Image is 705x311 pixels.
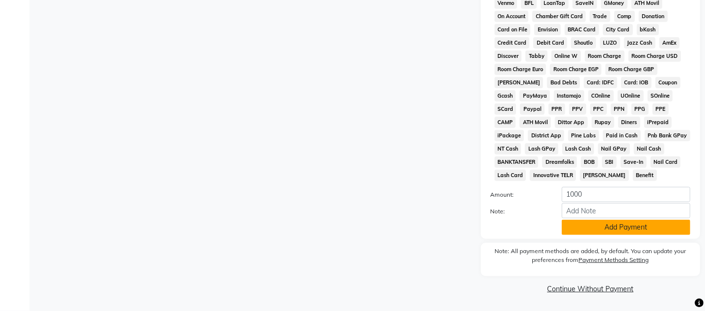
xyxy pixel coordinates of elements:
[562,220,690,235] button: Add Payment
[562,203,690,218] input: Add Note
[603,130,641,141] span: Paid in Cash
[633,170,657,181] span: Benefit
[495,11,529,22] span: On Account
[542,156,577,168] span: Dreamfolks
[611,104,628,115] span: PPN
[603,24,633,35] span: City Card
[653,104,669,115] span: PPE
[639,11,668,22] span: Donation
[555,117,588,128] span: Dittor App
[483,284,698,294] a: Continue Without Payment
[645,130,690,141] span: Pnb Bank GPay
[525,51,548,62] span: Tabby
[495,77,544,88] span: [PERSON_NAME]
[637,24,659,35] span: bKash
[533,37,567,49] span: Debit Card
[618,117,640,128] span: Diners
[600,37,620,49] span: LUZO
[655,77,680,88] span: Coupon
[562,187,690,202] input: Amount
[495,90,516,102] span: Gcash
[495,37,530,49] span: Credit Card
[495,156,539,168] span: BANKTANSFER
[565,24,599,35] span: BRAC Card
[584,77,617,88] span: Card: IDFC
[590,104,607,115] span: PPC
[621,156,647,168] span: Save-In
[532,11,586,22] span: Chamber Gift Card
[590,11,610,22] span: Trade
[495,64,547,75] span: Room Charge Euro
[495,143,522,155] span: NT Cash
[581,156,598,168] span: BOB
[588,90,614,102] span: COnline
[648,90,673,102] span: SOnline
[483,207,555,216] label: Note:
[644,117,672,128] span: iPrepaid
[495,24,531,35] span: Card on File
[585,51,625,62] span: Room Charge
[495,117,516,128] span: CAMP
[568,130,599,141] span: Pine Labs
[483,190,555,199] label: Amount:
[621,77,652,88] span: Card: IOB
[602,156,617,168] span: SBI
[569,104,586,115] span: PPV
[528,130,564,141] span: District App
[495,130,524,141] span: iPackage
[520,104,545,115] span: Paypal
[618,90,644,102] span: UOnline
[495,51,522,62] span: Discover
[614,11,635,22] span: Comp
[548,104,565,115] span: PPR
[495,104,517,115] span: SCard
[651,156,681,168] span: Nail Card
[530,170,576,181] span: Innovative TELR
[634,143,664,155] span: Nail Cash
[631,104,649,115] span: PPG
[550,64,601,75] span: Room Charge EGP
[534,24,561,35] span: Envision
[659,37,680,49] span: AmEx
[491,247,690,268] label: Note: All payment methods are added, by default. You can update your preferences from
[624,37,655,49] span: Jazz Cash
[578,256,649,264] label: Payment Methods Setting
[598,143,630,155] span: Nail GPay
[580,170,629,181] span: [PERSON_NAME]
[554,90,584,102] span: Instamojo
[571,37,596,49] span: Shoutlo
[605,64,657,75] span: Room Charge GBP
[562,143,594,155] span: Lash Cash
[525,143,558,155] span: Lash GPay
[520,90,550,102] span: PayMaya
[495,170,526,181] span: Lash Card
[592,117,614,128] span: Rupay
[628,51,681,62] span: Room Charge USD
[547,77,580,88] span: Bad Debts
[551,51,581,62] span: Online W
[520,117,551,128] span: ATH Movil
